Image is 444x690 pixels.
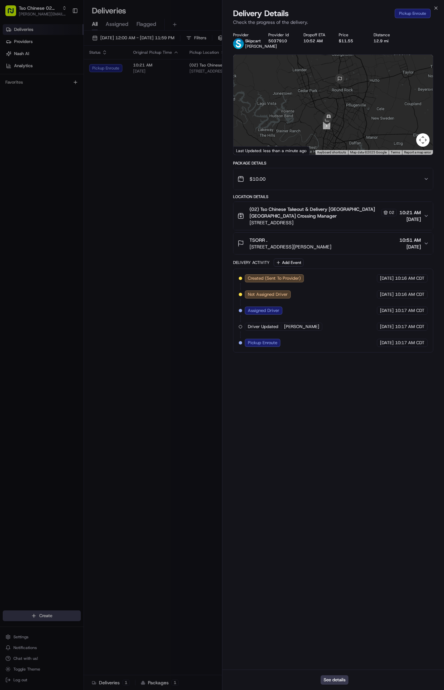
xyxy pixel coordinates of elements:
span: Knowledge Base [13,150,51,157]
div: Start new chat [30,64,110,71]
div: 📗 [7,151,12,156]
span: 10:16 AM CDT [395,291,425,297]
div: Provider [233,32,258,38]
div: 12.9 mi [374,38,398,44]
img: 1738778727109-b901c2ba-d612-49f7-a14d-d897ce62d23f [14,64,26,76]
div: Location Details [233,194,433,199]
button: Keyboard shortcuts [317,150,346,155]
span: 10:17 AM CDT [395,308,425,314]
span: [DATE] [399,216,421,223]
span: 10:16 AM CDT [395,275,425,281]
button: $10.00 [233,168,433,190]
a: Report a map error [404,150,431,154]
span: Not Assigned Driver [248,291,288,297]
a: Terms [391,150,400,154]
span: Assigned Driver [248,308,279,314]
div: Past conversations [7,87,45,93]
span: Wisdom [PERSON_NAME] [21,122,71,128]
span: Pylon [67,167,81,172]
div: 1 [323,122,330,129]
div: Price [339,32,363,38]
span: 10:17 AM CDT [395,324,425,330]
div: Dropoff ETA [303,32,328,38]
p: Check the progress of the delivery. [233,19,433,26]
span: 10:17 AM CDT [395,340,425,346]
span: [STREET_ADDRESS][PERSON_NAME] [249,243,331,250]
span: (02) Tso Chinese Takeout & Delivery [GEOGRAPHIC_DATA] [GEOGRAPHIC_DATA] Crossing Manager [249,206,380,219]
div: $11.55 [339,38,363,44]
input: Clear [17,43,111,50]
div: Distance [374,32,398,38]
button: See details [321,675,348,685]
span: [STREET_ADDRESS] [249,219,397,226]
span: Driver Updated [248,324,278,330]
div: Provider Id [268,32,293,38]
span: 10:51 AM [399,237,421,243]
img: Google [235,146,257,155]
span: API Documentation [63,150,108,157]
span: 02 [389,210,394,215]
button: 5037910 [268,38,287,44]
span: Pickup Enroute [248,340,277,346]
span: [DATE] [380,340,394,346]
span: [DATE] [76,122,90,128]
span: [DATE] [380,308,394,314]
div: 💻 [57,151,62,156]
img: 1736555255976-a54dd68f-1ca7-489b-9aae-adbdc363a1c4 [7,64,19,76]
span: [PERSON_NAME] [245,44,277,49]
img: 1736555255976-a54dd68f-1ca7-489b-9aae-adbdc363a1c4 [13,123,19,128]
img: Nash [7,7,20,20]
a: 📗Knowledge Base [4,147,54,159]
p: Welcome 👋 [7,27,122,38]
div: Package Details [233,160,433,166]
div: Delivery Activity [233,260,270,265]
button: See all [104,86,122,94]
div: We're available if you need us! [30,71,92,76]
span: [DATE] [399,243,421,250]
span: TSORR . [249,237,267,243]
span: Map data ©2025 Google [350,150,387,154]
span: Skipcart [245,38,261,44]
button: Map camera controls [416,133,430,147]
span: Created (Sent To Provider) [248,275,301,281]
span: • [90,104,92,109]
span: [DATE] [380,324,394,330]
a: Open this area in Google Maps (opens a new window) [235,146,257,155]
span: • [73,122,75,128]
a: 💻API Documentation [54,147,110,159]
span: [PERSON_NAME] (Store Manager) [21,104,88,109]
button: (02) Tso Chinese Takeout & Delivery [GEOGRAPHIC_DATA] [GEOGRAPHIC_DATA] Crossing Manager02[STREET... [233,202,433,230]
span: $10.00 [249,176,266,182]
button: TSORR .[STREET_ADDRESS][PERSON_NAME]10:51 AM[DATE] [233,233,433,254]
span: [DATE] [93,104,107,109]
img: Antonia (Store Manager) [7,98,17,108]
img: Wisdom Oko [7,116,17,129]
div: 10:52 AM [303,38,328,44]
span: Delivery Details [233,8,289,19]
button: Add Event [274,259,303,267]
div: Last Updated: less than a minute ago [233,146,310,155]
a: Powered byPylon [47,166,81,172]
img: profile_skipcart_partner.png [233,38,244,49]
span: [PERSON_NAME] [284,324,319,330]
button: Start new chat [114,66,122,74]
span: [DATE] [380,275,394,281]
span: 10:21 AM [399,209,421,216]
span: [DATE] [380,291,394,297]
